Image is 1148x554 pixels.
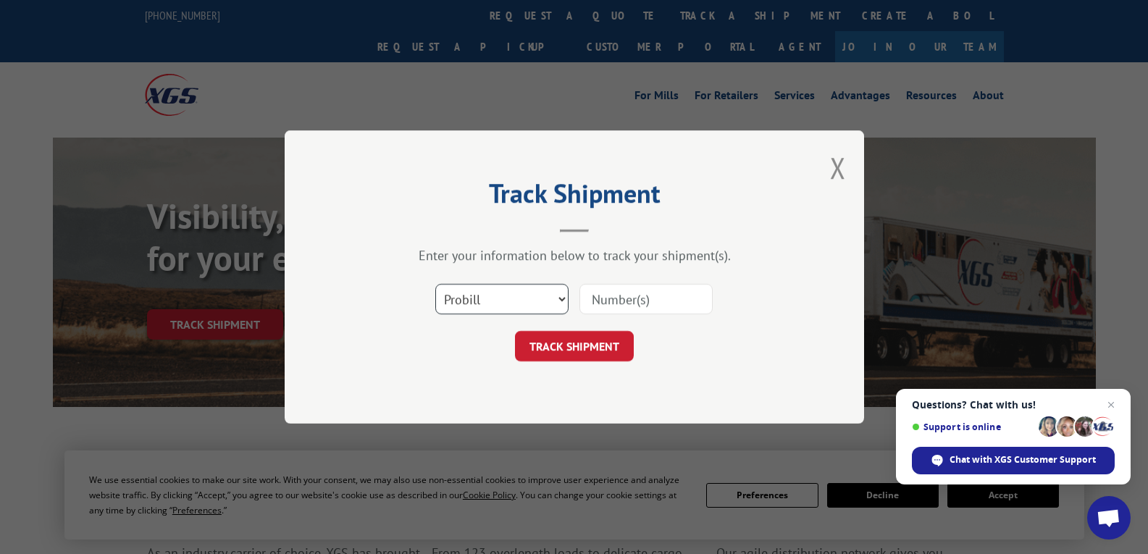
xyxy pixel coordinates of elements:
button: TRACK SHIPMENT [515,331,634,361]
span: Questions? Chat with us! [912,399,1115,411]
input: Number(s) [579,284,713,314]
span: Chat with XGS Customer Support [912,447,1115,474]
div: Enter your information below to track your shipment(s). [357,247,792,264]
button: Close modal [830,148,846,187]
span: Support is online [912,421,1034,432]
span: Chat with XGS Customer Support [950,453,1096,466]
h2: Track Shipment [357,183,792,211]
a: Open chat [1087,496,1131,540]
